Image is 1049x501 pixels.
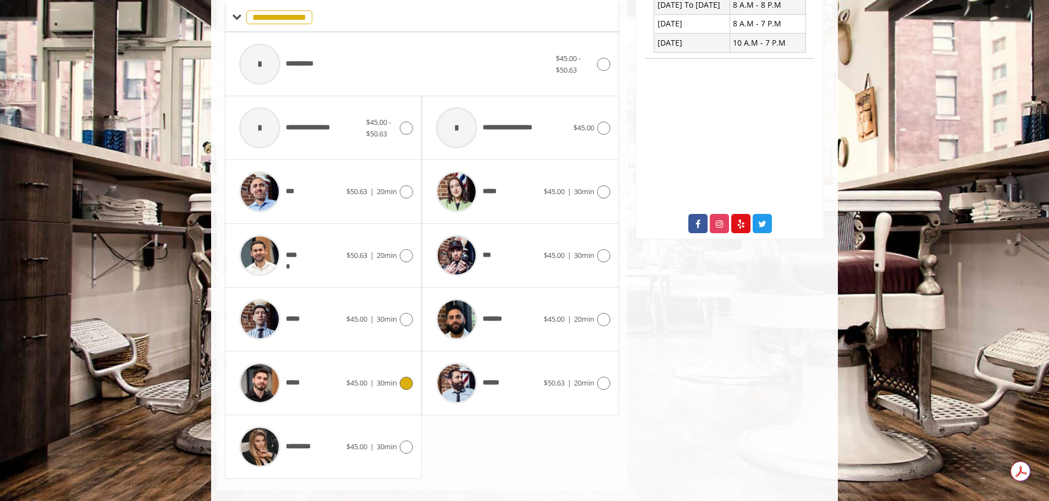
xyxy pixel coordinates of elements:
span: 30min [574,186,594,196]
span: 30min [377,442,397,452]
span: 20min [574,314,594,324]
span: $45.00 [346,442,367,452]
span: | [567,186,571,196]
span: 30min [377,314,397,324]
span: $45.00 [544,314,565,324]
span: 20min [574,378,594,388]
span: $45.00 [544,186,565,196]
td: [DATE] [654,34,730,52]
span: | [567,314,571,324]
span: 30min [574,250,594,260]
span: | [370,378,374,388]
td: 10 A.M - 7 P.M [730,34,805,52]
span: | [370,186,374,196]
span: $45.00 - $50.63 [556,53,581,75]
span: $45.00 - $50.63 [366,117,391,139]
span: $50.63 [346,250,367,260]
span: $50.63 [346,186,367,196]
span: $45.00 [573,123,594,133]
span: 20min [377,186,397,196]
span: $45.00 [346,378,367,388]
span: $45.00 [544,250,565,260]
span: | [370,442,374,452]
span: | [370,250,374,260]
span: 20min [377,250,397,260]
td: 8 A.M - 7 P.M [730,14,805,33]
span: $45.00 [346,314,367,324]
span: | [567,250,571,260]
td: [DATE] [654,14,730,33]
span: | [370,314,374,324]
span: 30min [377,378,397,388]
span: | [567,378,571,388]
span: $50.63 [544,378,565,388]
